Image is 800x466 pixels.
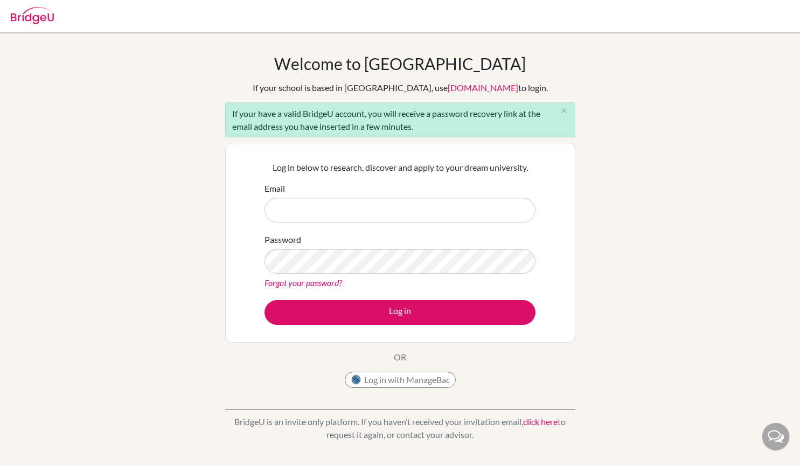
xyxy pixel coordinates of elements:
i: close [560,107,568,115]
div: If your have a valid BridgeU account, you will receive a password recovery link at the email addr... [225,102,575,137]
a: [DOMAIN_NAME] [448,82,518,93]
a: Forgot your password? [265,277,342,288]
h1: Welcome to [GEOGRAPHIC_DATA] [274,54,526,73]
a: click here [523,416,558,427]
img: Bridge-U [11,7,54,24]
p: BridgeU is an invite only platform. If you haven’t received your invitation email, to request it ... [225,415,575,441]
label: Password [265,233,301,246]
button: Log in with ManageBac [345,372,456,388]
p: OR [394,351,406,364]
div: If your school is based in [GEOGRAPHIC_DATA], use to login. [253,81,548,94]
button: Log in [265,300,535,325]
p: Log in below to research, discover and apply to your dream university. [265,161,535,174]
label: Email [265,182,285,195]
button: Close [553,103,575,119]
